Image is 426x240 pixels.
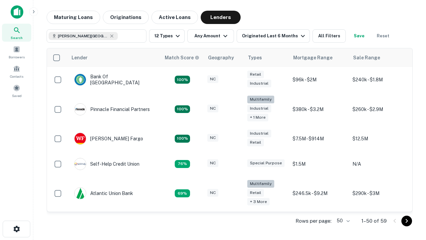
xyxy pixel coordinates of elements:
[247,180,274,188] div: Multifamily
[289,92,349,126] td: $380k - $3.2M
[247,96,274,103] div: Multifamily
[2,43,31,61] a: Borrowers
[372,29,394,43] button: Reset
[361,217,387,225] p: 1–50 of 59
[74,187,133,199] div: Atlantic Union Bank
[247,159,285,167] div: Special Purpose
[201,11,241,24] button: Lenders
[247,80,271,87] div: Industrial
[247,71,264,78] div: Retail
[289,48,349,67] th: Mortgage Range
[348,29,370,43] button: Save your search to get updates of matches that match your search criteria.
[207,159,218,167] div: NC
[58,33,108,39] span: [PERSON_NAME][GEOGRAPHIC_DATA], [GEOGRAPHIC_DATA]
[74,133,143,145] div: [PERSON_NAME] Fargo
[247,130,271,137] div: Industrial
[12,93,22,98] span: Saved
[401,216,412,226] button: Go to next page
[289,126,349,151] td: $7.5M - $914M
[293,54,332,62] div: Mortgage Range
[161,48,204,67] th: Capitalize uses an advanced AI algorithm to match your search with the best lender. The match sco...
[74,103,150,115] div: Pinnacle Financial Partners
[247,189,264,197] div: Retail
[10,74,23,79] span: Contacts
[244,48,289,67] th: Types
[75,133,86,144] img: picture
[165,54,198,61] h6: Match Score
[175,135,190,143] div: Matching Properties: 15, hasApolloMatch: undefined
[289,151,349,177] td: $1.5M
[247,198,270,206] div: + 3 more
[334,216,351,226] div: 50
[237,29,310,43] button: Originated Last 6 Months
[187,29,234,43] button: Any Amount
[2,24,31,42] a: Search
[75,158,86,170] img: picture
[103,11,149,24] button: Originations
[2,62,31,80] a: Contacts
[151,11,198,24] button: Active Loans
[165,54,199,61] div: Capitalize uses an advanced AI algorithm to match your search with the best lender. The match sco...
[349,48,409,67] th: Sale Range
[247,114,268,121] div: + 1 more
[74,158,139,170] div: Self-help Credit Union
[349,177,409,210] td: $290k - $3M
[68,48,161,67] th: Lender
[349,151,409,177] td: N/A
[74,74,154,86] div: Bank Of [GEOGRAPHIC_DATA]
[289,67,349,92] td: $96k - $2M
[75,188,86,199] img: picture
[175,105,190,113] div: Matching Properties: 26, hasApolloMatch: undefined
[207,134,218,142] div: NC
[393,165,426,197] iframe: Chat Widget
[207,189,218,197] div: NC
[11,5,23,19] img: capitalize-icon.png
[11,35,23,40] span: Search
[296,217,331,225] p: Rows per page:
[175,160,190,168] div: Matching Properties: 11, hasApolloMatch: undefined
[353,54,380,62] div: Sale Range
[208,54,234,62] div: Geography
[247,105,271,112] div: Industrial
[349,126,409,151] td: $12.5M
[349,67,409,92] td: $240k - $1.8M
[242,32,307,40] div: Originated Last 6 Months
[204,48,244,67] th: Geography
[175,76,190,84] div: Matching Properties: 15, hasApolloMatch: undefined
[349,92,409,126] td: $260k - $2.9M
[313,29,346,43] button: All Filters
[207,75,218,83] div: NC
[247,139,264,146] div: Retail
[47,11,100,24] button: Maturing Loans
[207,105,218,112] div: NC
[75,74,86,85] img: picture
[9,54,25,60] span: Borrowers
[2,82,31,100] a: Saved
[175,189,190,197] div: Matching Properties: 10, hasApolloMatch: undefined
[248,54,262,62] div: Types
[289,177,349,210] td: $246.5k - $9.2M
[72,54,88,62] div: Lender
[149,29,185,43] button: 12 Types
[75,104,86,115] img: picture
